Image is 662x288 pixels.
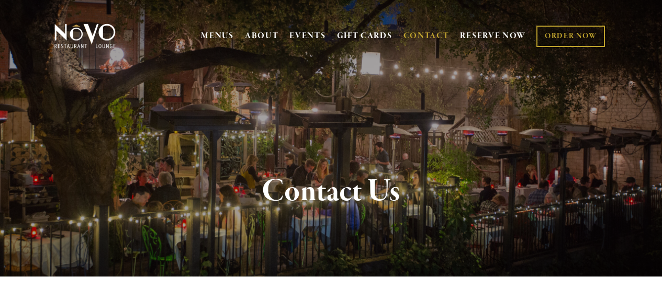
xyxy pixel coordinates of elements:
strong: Contact Us [262,171,401,211]
a: CONTACT [403,26,450,46]
a: EVENTS [289,31,326,41]
a: ABOUT [245,31,279,41]
img: Novo Restaurant &amp; Lounge [52,23,118,49]
a: ORDER NOW [536,26,605,47]
a: MENUS [201,31,234,41]
a: RESERVE NOW [460,26,526,46]
a: GIFT CARDS [337,26,392,46]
